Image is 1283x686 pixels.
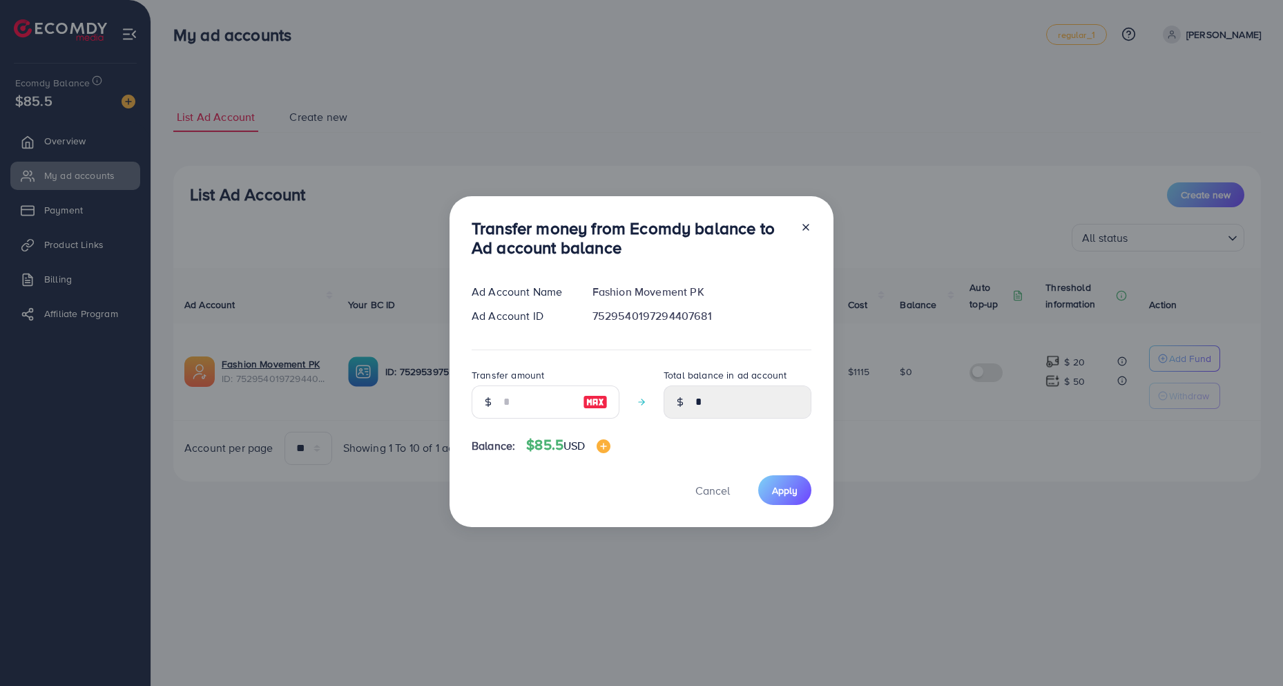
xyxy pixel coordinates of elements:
div: Ad Account ID [461,308,581,324]
button: Cancel [678,475,747,505]
button: Apply [758,475,811,505]
span: Balance: [472,438,515,454]
span: Apply [772,484,798,497]
label: Total balance in ad account [664,368,787,382]
span: Cancel [695,483,730,498]
iframe: Chat [1224,624,1273,676]
div: 7529540197294407681 [581,308,822,324]
span: USD [563,438,585,453]
div: Ad Account Name [461,284,581,300]
h3: Transfer money from Ecomdy balance to Ad account balance [472,218,789,258]
label: Transfer amount [472,368,544,382]
img: image [597,439,610,453]
div: Fashion Movement PK [581,284,822,300]
img: image [583,394,608,410]
h4: $85.5 [526,437,610,454]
